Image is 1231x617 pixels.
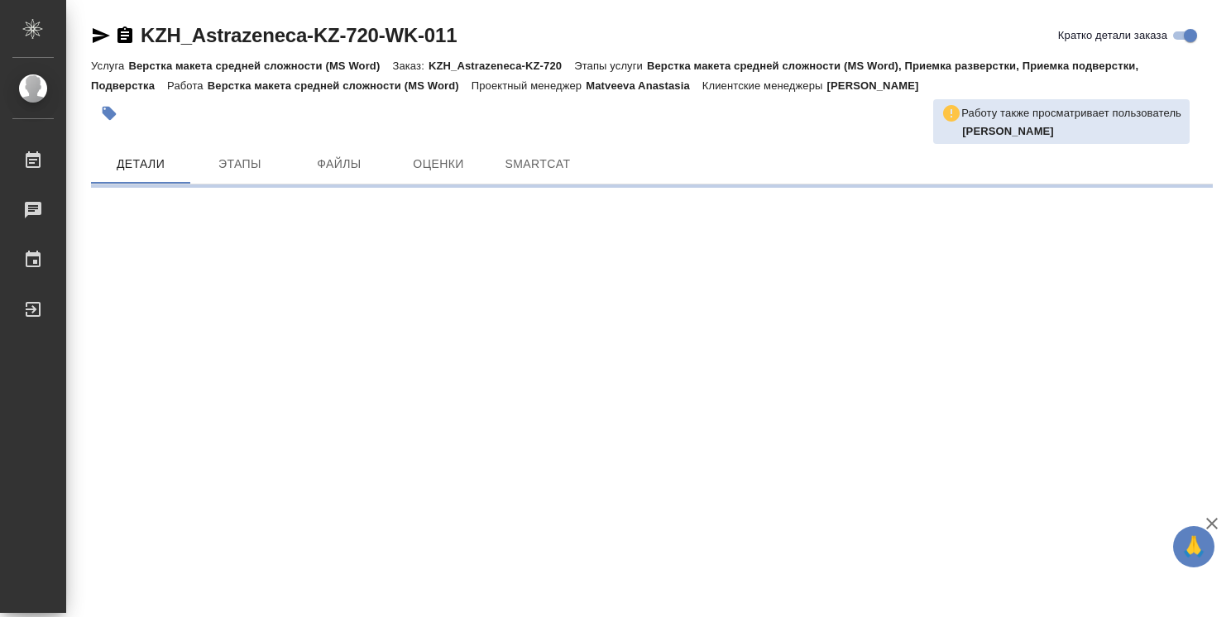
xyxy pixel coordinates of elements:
[299,154,379,175] span: Файлы
[1180,529,1208,564] span: 🙏
[91,95,127,132] button: Добавить тэг
[1173,526,1214,567] button: 🙏
[574,60,647,72] p: Этапы услуги
[498,154,577,175] span: SmartCat
[208,79,472,92] p: Верстка макета средней сложности (MS Word)
[472,79,586,92] p: Проектный менеджер
[702,79,827,92] p: Клиентские менеджеры
[128,60,392,72] p: Верстка макета средней сложности (MS Word)
[392,60,428,72] p: Заказ:
[399,154,478,175] span: Оценки
[115,26,135,45] button: Скопировать ссылку
[141,24,457,46] a: KZH_Astrazeneca-KZ-720-WK-011
[91,60,128,72] p: Услуга
[91,26,111,45] button: Скопировать ссылку для ЯМессенджера
[200,154,280,175] span: Этапы
[429,60,574,72] p: KZH_Astrazeneca-KZ-720
[962,123,1181,140] p: Гусельников Роман
[586,79,702,92] p: Matveeva Anastasia
[962,125,1054,137] b: [PERSON_NAME]
[167,79,208,92] p: Работа
[961,105,1181,122] p: Работу также просматривает пользователь
[827,79,932,92] p: [PERSON_NAME]
[1058,27,1167,44] span: Кратко детали заказа
[101,154,180,175] span: Детали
